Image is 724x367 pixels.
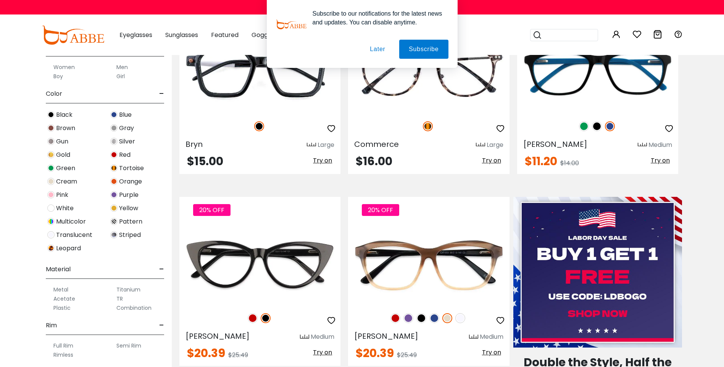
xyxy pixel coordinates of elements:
[276,9,306,40] img: notification icon
[592,121,602,131] img: Black
[47,164,55,172] img: Green
[47,204,55,212] img: White
[56,124,75,133] span: Brown
[579,121,589,131] img: Green
[56,164,75,173] span: Green
[53,285,68,294] label: Metal
[476,142,485,148] img: size ruler
[300,334,309,340] img: size ruler
[306,9,448,27] div: Subscribe to our notifications for the latest news and updates. You can disable anytime.
[56,230,92,240] span: Translucent
[110,124,118,132] img: Gray
[56,204,74,213] span: White
[47,178,55,185] img: Cream
[179,224,340,305] img: Black Nora - Acetate ,Universal Bridge Fit
[356,345,394,361] span: $20.39
[307,142,316,148] img: size ruler
[318,140,334,150] div: Large
[47,111,55,118] img: Black
[248,313,258,323] img: Red
[53,350,73,359] label: Rimless
[360,40,395,59] button: Later
[56,137,68,146] span: Gun
[523,139,587,150] span: [PERSON_NAME]
[397,351,417,359] span: $25.49
[423,121,433,131] img: Tortoise
[513,197,682,348] img: Labor Day Sale
[356,153,392,169] span: $16.00
[648,140,672,150] div: Medium
[187,153,223,169] span: $15.00
[442,313,452,323] img: Cream
[119,137,135,146] span: Silver
[56,110,73,119] span: Black
[487,140,503,150] div: Large
[480,348,503,357] button: Try on
[110,218,118,225] img: Pattern
[362,204,399,216] span: 20% OFF
[116,341,141,350] label: Semi Rim
[159,260,164,278] span: -
[480,156,503,166] button: Try on
[56,217,86,226] span: Multicolor
[119,217,142,226] span: Pattern
[605,121,615,131] img: Blue
[399,40,448,59] button: Subscribe
[47,138,55,145] img: Gun
[482,348,501,357] span: Try on
[159,85,164,103] span: -
[348,224,509,305] img: Cream Sonia - Acetate ,Universal Bridge Fit
[480,332,503,341] div: Medium
[560,159,579,167] span: $14.00
[638,142,647,148] img: size ruler
[110,231,118,238] img: Striped
[56,150,70,159] span: Gold
[53,341,73,350] label: Full Rim
[228,351,248,359] span: $25.49
[193,204,231,216] span: 20% OFF
[110,164,118,172] img: Tortoise
[469,334,478,340] img: size ruler
[119,164,144,173] span: Tortoise
[517,32,678,113] img: Blue Machovec - Acetate ,Universal Bridge Fit
[311,156,334,166] button: Try on
[53,294,75,303] label: Acetate
[119,177,142,186] span: Orange
[56,177,77,186] span: Cream
[47,124,55,132] img: Brown
[455,313,465,323] img: Translucent
[119,124,134,133] span: Gray
[648,156,672,166] button: Try on
[110,178,118,185] img: Orange
[47,191,55,198] img: Pink
[119,110,132,119] span: Blue
[187,345,225,361] span: $20.39
[254,121,264,131] img: Black
[119,230,141,240] span: Striped
[159,316,164,335] span: -
[46,85,62,103] span: Color
[313,348,332,357] span: Try on
[348,32,509,113] img: Tortoise Commerce - TR ,Adjust Nose Pads
[429,313,439,323] img: Blue
[46,260,71,278] span: Material
[116,294,123,303] label: TR
[354,331,418,341] span: [PERSON_NAME]
[311,348,334,357] button: Try on
[185,331,250,341] span: [PERSON_NAME]
[53,303,71,312] label: Plastic
[482,156,501,165] span: Try on
[651,156,670,165] span: Try on
[179,32,340,113] a: Black Bryn - Acetate ,Universal Bridge Fit
[47,231,55,238] img: Translucent
[116,285,140,294] label: Titanium
[110,151,118,158] img: Red
[53,72,63,81] label: Boy
[261,313,271,323] img: Black
[116,72,125,81] label: Girl
[119,190,139,200] span: Purple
